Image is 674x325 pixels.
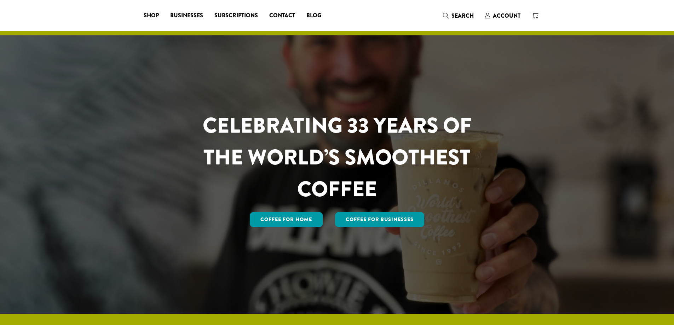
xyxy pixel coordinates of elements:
[335,212,424,227] a: Coffee For Businesses
[493,12,520,20] span: Account
[306,11,321,20] span: Blog
[250,212,323,227] a: Coffee for Home
[269,11,295,20] span: Contact
[170,11,203,20] span: Businesses
[182,110,492,205] h1: CELEBRATING 33 YEARS OF THE WORLD’S SMOOTHEST COFFEE
[451,12,474,20] span: Search
[138,10,165,21] a: Shop
[144,11,159,20] span: Shop
[437,10,479,22] a: Search
[214,11,258,20] span: Subscriptions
